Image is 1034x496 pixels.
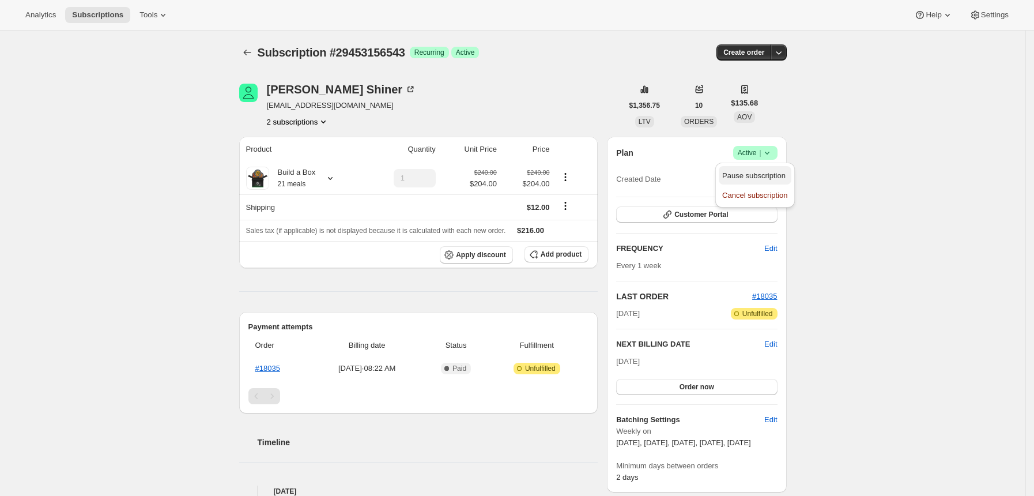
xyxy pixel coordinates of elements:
[629,101,660,110] span: $1,356.75
[278,180,306,188] small: 21 meals
[314,340,420,351] span: Billing date
[133,7,176,23] button: Tools
[616,243,764,254] h2: FREQUENCY
[616,291,752,302] h2: LAST ORDER
[722,171,786,180] span: Pause subscription
[139,10,157,20] span: Tools
[541,250,582,259] span: Add product
[764,414,777,426] span: Edit
[616,308,640,320] span: [DATE]
[764,339,777,350] button: Edit
[267,84,417,95] div: [PERSON_NAME] Shiner
[616,414,764,426] h6: Batching Settings
[246,227,506,235] span: Sales tax (if applicable) is not displayed because it is calculated with each new order.
[737,113,752,121] span: AOV
[722,191,787,200] span: Cancel subscription
[639,118,651,126] span: LTV
[907,7,960,23] button: Help
[248,321,589,333] h2: Payment attempts
[680,382,714,392] span: Order now
[470,178,497,190] span: $204.00
[517,226,544,235] span: $216.00
[248,333,311,358] th: Order
[255,364,280,373] a: #18035
[556,171,575,183] button: Product actions
[723,48,764,57] span: Create order
[414,48,444,57] span: Recurring
[239,84,258,102] span: Lara Shiner
[267,116,330,127] button: Product actions
[25,10,56,20] span: Analytics
[695,101,703,110] span: 10
[492,340,582,351] span: Fulfillment
[239,137,363,162] th: Product
[757,411,784,429] button: Edit
[616,174,661,185] span: Created Date
[239,44,255,61] button: Subscriptions
[688,97,710,114] button: 10
[616,357,640,366] span: [DATE]
[258,46,405,59] span: Subscription #29453156543
[269,167,316,190] div: Build a Box
[18,7,63,23] button: Analytics
[456,48,475,57] span: Active
[616,261,661,270] span: Every 1 week
[363,137,439,162] th: Quantity
[474,169,497,176] small: $240.00
[500,137,553,162] th: Price
[616,460,777,472] span: Minimum days between orders
[674,210,728,219] span: Customer Portal
[314,363,420,374] span: [DATE] · 08:22 AM
[504,178,550,190] span: $204.00
[456,250,506,260] span: Apply discount
[752,292,777,300] a: #18035
[248,388,589,404] nav: Pagination
[267,100,417,111] span: [EMAIL_ADDRESS][DOMAIN_NAME]
[616,426,777,437] span: Weekly on
[452,364,466,373] span: Paid
[524,246,588,262] button: Add product
[738,147,773,159] span: Active
[616,147,633,159] h2: Plan
[72,10,123,20] span: Subscriptions
[981,10,1009,20] span: Settings
[527,169,549,176] small: $240.00
[246,167,269,190] img: product img
[616,438,751,447] span: [DATE], [DATE], [DATE], [DATE], [DATE]
[719,166,791,185] button: Pause subscription
[616,206,777,223] button: Customer Portal
[764,243,777,254] span: Edit
[716,44,771,61] button: Create order
[926,10,941,20] span: Help
[731,97,758,109] span: $135.68
[65,7,130,23] button: Subscriptions
[258,437,598,448] h2: Timeline
[752,291,777,302] button: #18035
[440,246,513,264] button: Apply discount
[556,200,575,212] button: Shipping actions
[757,239,784,258] button: Edit
[759,148,761,157] span: |
[616,379,777,395] button: Order now
[622,97,667,114] button: $1,356.75
[616,473,638,482] span: 2 days
[427,340,485,351] span: Status
[719,186,791,204] button: Cancel subscription
[439,137,500,162] th: Unit Price
[525,364,556,373] span: Unfulfilled
[239,194,363,220] th: Shipping
[963,7,1016,23] button: Settings
[684,118,714,126] span: ORDERS
[616,339,764,350] h2: NEXT BILLING DATE
[527,203,550,212] span: $12.00
[742,309,773,318] span: Unfulfilled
